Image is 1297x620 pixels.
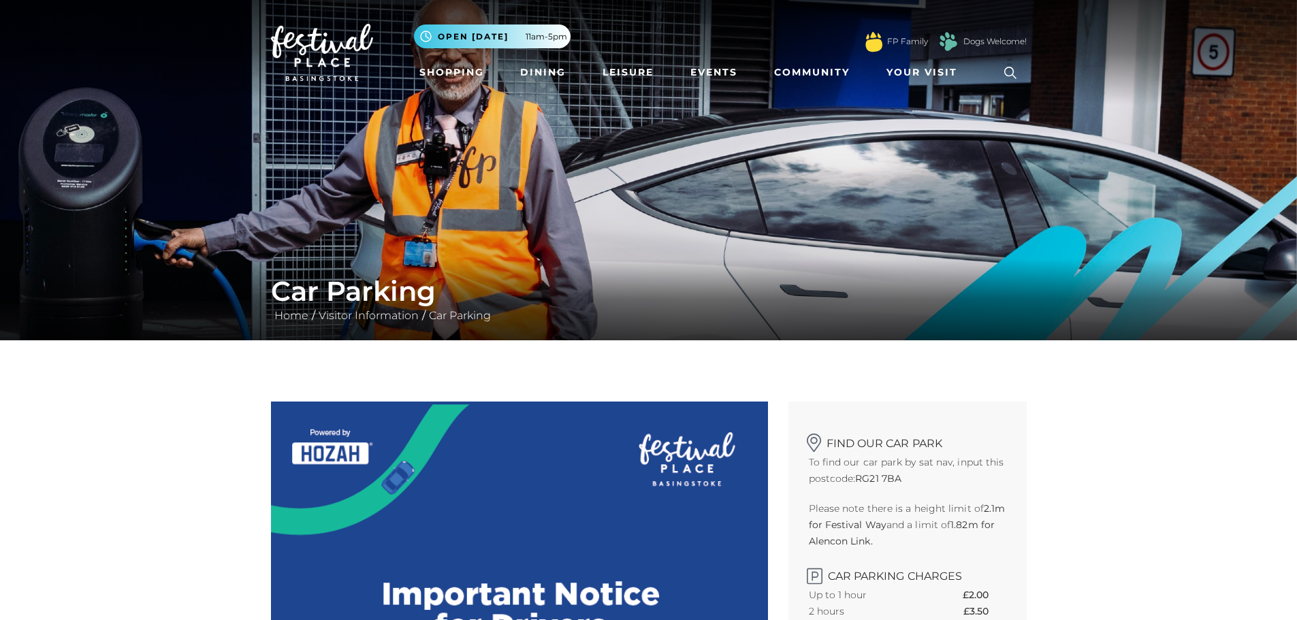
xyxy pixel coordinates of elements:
[769,60,855,85] a: Community
[426,309,494,322] a: Car Parking
[809,603,918,619] th: 2 hours
[809,563,1006,583] h2: Car Parking Charges
[963,587,1006,603] th: £2.00
[315,309,422,322] a: Visitor Information
[261,275,1037,324] div: / /
[887,35,928,48] a: FP Family
[881,60,970,85] a: Your Visit
[685,60,743,85] a: Events
[515,60,571,85] a: Dining
[271,24,373,81] img: Festival Place Logo
[855,472,901,485] strong: RG21 7BA
[271,275,1027,308] h1: Car Parking
[963,35,1027,48] a: Dogs Welcome!
[597,60,659,85] a: Leisure
[809,454,1006,487] p: To find our car park by sat nav, input this postcode:
[271,309,312,322] a: Home
[809,500,1006,549] p: Please note there is a height limit of and a limit of
[414,25,571,48] button: Open [DATE] 11am-5pm
[963,603,1006,619] th: £3.50
[526,31,567,43] span: 11am-5pm
[809,429,1006,450] h2: Find our car park
[886,65,957,80] span: Your Visit
[809,587,918,603] th: Up to 1 hour
[438,31,509,43] span: Open [DATE]
[414,60,490,85] a: Shopping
